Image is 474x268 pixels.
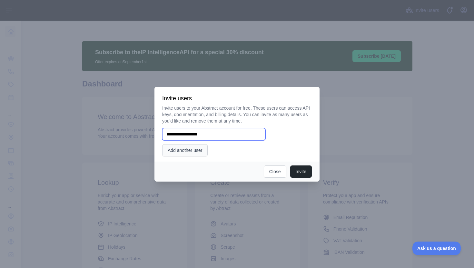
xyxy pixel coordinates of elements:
[162,105,312,124] p: Invite users to your Abstract account for free. These users can access API keys, documentation, a...
[162,94,312,102] h3: Invite users
[162,144,208,156] button: Add another user
[290,165,312,178] button: Invite
[412,242,461,255] iframe: Toggle Customer Support
[264,165,286,178] button: Close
